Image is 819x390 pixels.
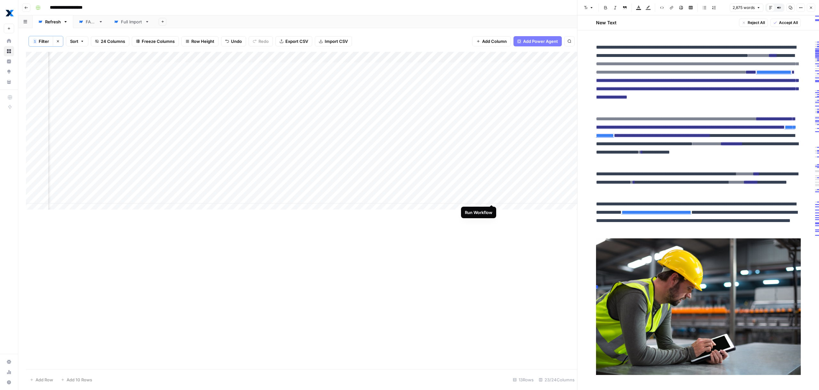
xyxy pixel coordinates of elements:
a: Browse [4,46,14,56]
span: Export CSV [285,38,308,44]
div: Run Workflow [465,209,492,216]
a: Your Data [4,77,14,87]
button: Workspace: MaintainX [4,5,14,21]
img: MaintainX Logo [4,7,15,19]
div: 23/24 Columns [536,375,577,385]
span: Add Column [482,38,507,44]
span: 2,875 words [733,5,755,11]
span: Row Height [191,38,214,44]
span: Freeze Columns [142,38,175,44]
button: Add 10 Rows [57,375,96,385]
span: 1 [34,39,36,44]
span: Add Power Agent [523,38,558,44]
a: Settings [4,357,14,367]
a: Full Import [108,15,155,28]
div: 13 Rows [510,375,536,385]
span: 24 Columns [101,38,125,44]
button: Redo [249,36,273,46]
a: FAQs [73,15,108,28]
button: Add Column [472,36,511,46]
div: FAQs [86,19,96,25]
button: 2,875 words [730,4,763,12]
a: Home [4,36,14,46]
button: Import CSV [315,36,352,46]
div: Refresh [45,19,61,25]
button: Undo [221,36,246,46]
a: Opportunities [4,67,14,77]
button: Accept All [770,19,801,27]
span: Sort [70,38,78,44]
button: Add Row [26,375,57,385]
button: Reject All [739,19,768,27]
div: Full Import [121,19,142,25]
button: Add Power Agent [513,36,562,46]
span: Add 10 Rows [67,377,92,383]
button: Sort [66,36,88,46]
div: 1 [33,39,37,44]
a: Usage [4,367,14,377]
span: Filter [39,38,49,44]
button: Row Height [181,36,219,46]
button: Freeze Columns [132,36,179,46]
span: Import CSV [325,38,348,44]
button: Export CSV [275,36,312,46]
span: Redo [258,38,269,44]
button: Help + Support [4,377,14,387]
button: 1Filter [29,36,53,46]
span: Undo [231,38,242,44]
a: Refresh [33,15,73,28]
span: Reject All [748,20,765,26]
span: Add Row [36,377,53,383]
h2: New Text [596,20,616,26]
span: Accept All [779,20,798,26]
button: 24 Columns [91,36,129,46]
a: Insights [4,56,14,67]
